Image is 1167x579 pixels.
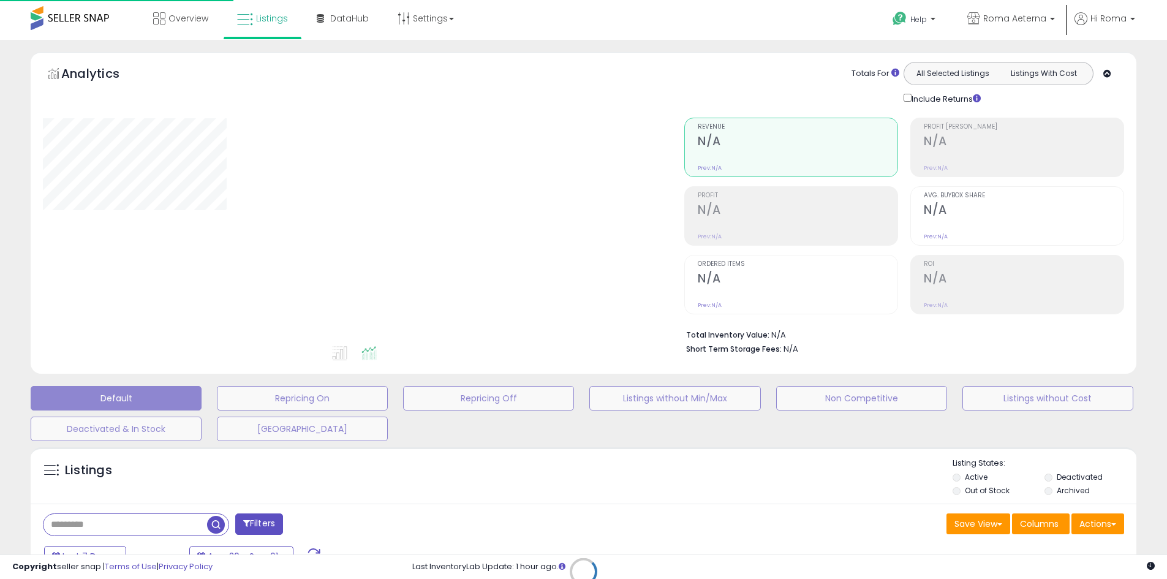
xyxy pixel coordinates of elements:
h2: N/A [698,134,897,151]
span: N/A [784,343,798,355]
div: Include Returns [894,91,995,105]
span: Profit [PERSON_NAME] [924,124,1124,131]
span: Listings [256,12,288,25]
small: Prev: N/A [924,233,948,240]
span: Revenue [698,124,897,131]
span: Avg. Buybox Share [924,192,1124,199]
span: Help [910,14,927,25]
li: N/A [686,327,1115,341]
h2: N/A [698,271,897,288]
button: Repricing On [217,386,388,411]
button: Non Competitive [776,386,947,411]
span: DataHub [330,12,369,25]
span: Roma Aeterna [983,12,1046,25]
span: Overview [168,12,208,25]
button: All Selected Listings [907,66,999,81]
span: Profit [698,192,897,199]
button: Default [31,386,202,411]
h2: N/A [924,271,1124,288]
small: Prev: N/A [698,233,722,240]
button: Deactivated & In Stock [31,417,202,441]
h5: Analytics [61,65,143,85]
i: Get Help [892,11,907,26]
span: ROI [924,261,1124,268]
small: Prev: N/A [924,164,948,172]
div: Totals For [852,68,899,80]
a: Help [883,2,948,40]
div: seller snap | | [12,561,213,573]
small: Prev: N/A [924,301,948,309]
button: Listings without Min/Max [589,386,760,411]
small: Prev: N/A [698,301,722,309]
strong: Copyright [12,561,57,572]
small: Prev: N/A [698,164,722,172]
button: Listings With Cost [998,66,1089,81]
span: Ordered Items [698,261,897,268]
b: Total Inventory Value: [686,330,769,340]
a: Hi Roma [1074,12,1135,40]
button: Listings without Cost [962,386,1133,411]
button: Repricing Off [403,386,574,411]
button: [GEOGRAPHIC_DATA] [217,417,388,441]
h2: N/A [924,203,1124,219]
b: Short Term Storage Fees: [686,344,782,354]
h2: N/A [924,134,1124,151]
h2: N/A [698,203,897,219]
span: Hi Roma [1090,12,1127,25]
